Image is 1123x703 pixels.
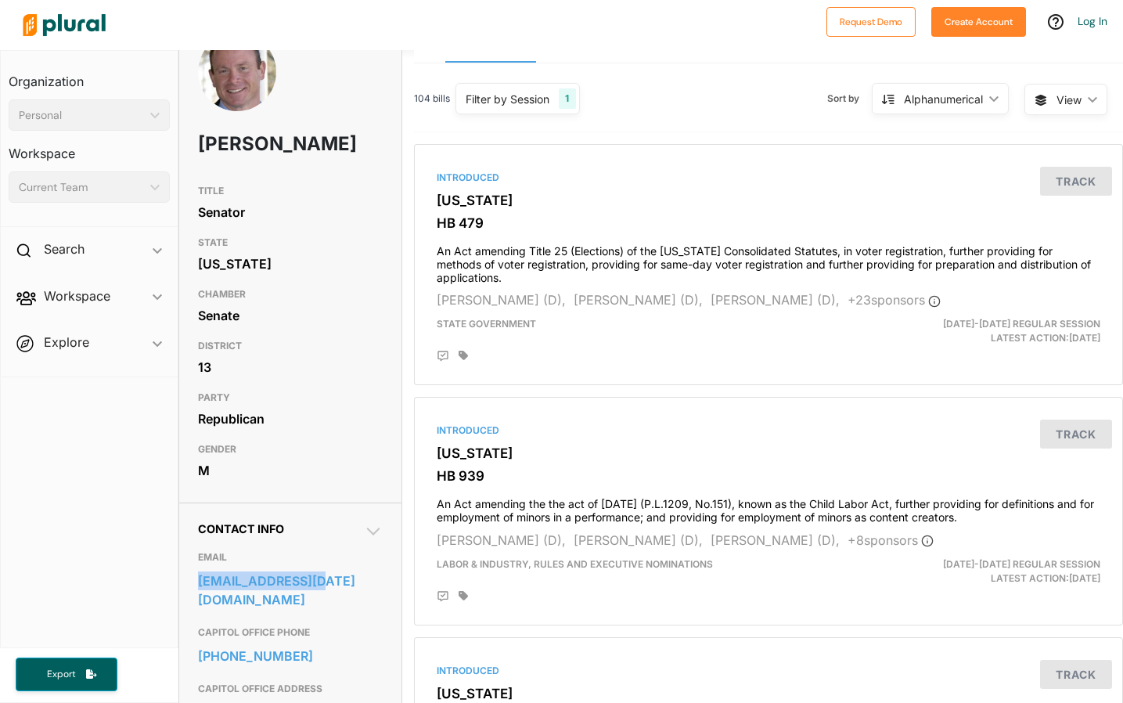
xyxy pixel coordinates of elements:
[437,590,449,603] div: Add Position Statement
[437,664,1100,678] div: Introduced
[459,350,468,361] div: Add tags
[414,92,450,106] span: 104 bills
[198,623,383,642] h3: CAPITOL OFFICE PHONE
[198,33,276,142] img: Headshot of Scott Martin
[826,7,916,37] button: Request Demo
[711,532,840,548] span: [PERSON_NAME] (D),
[9,59,170,93] h3: Organization
[198,644,383,668] a: [PHONE_NUMBER]
[943,318,1100,330] span: [DATE]-[DATE] Regular Session
[827,92,872,106] span: Sort by
[198,355,383,379] div: 13
[1040,660,1112,689] button: Track
[437,193,1100,208] h3: [US_STATE]
[848,532,934,548] span: + 8 sponsor s
[883,557,1112,586] div: Latest Action: [DATE]
[943,558,1100,570] span: [DATE]-[DATE] Regular Session
[1040,420,1112,449] button: Track
[198,569,383,611] a: [EMAIL_ADDRESS][DATE][DOMAIN_NAME]
[198,252,383,276] div: [US_STATE]
[437,558,713,570] span: Labor & Industry, RULES AND EXECUTIVE NOMINATIONS
[198,440,383,459] h3: GENDER
[437,424,1100,438] div: Introduced
[198,285,383,304] h3: CHAMBER
[574,292,703,308] span: [PERSON_NAME] (D),
[19,107,144,124] div: Personal
[198,548,383,567] h3: EMAIL
[437,490,1100,525] h4: An Act amending the the act of [DATE] (P.L.1209, No.151), known as the Child Labor Act, further p...
[198,459,383,482] div: M
[19,179,144,196] div: Current Team
[9,131,170,165] h3: Workspace
[198,680,383,698] h3: CAPITOL OFFICE ADDRESS
[437,171,1100,185] div: Introduced
[711,292,840,308] span: [PERSON_NAME] (D),
[574,532,703,548] span: [PERSON_NAME] (D),
[904,91,983,107] div: Alphanumerical
[1056,92,1082,108] span: View
[437,318,536,330] span: State Government
[826,13,916,29] a: Request Demo
[198,233,383,252] h3: STATE
[437,532,566,548] span: [PERSON_NAME] (D),
[437,215,1100,231] h3: HB 479
[198,121,309,168] h1: [PERSON_NAME]
[198,304,383,327] div: Senate
[437,350,449,362] div: Add Position Statement
[437,292,566,308] span: [PERSON_NAME] (D),
[931,7,1026,37] button: Create Account
[1078,14,1107,28] a: Log In
[44,240,85,258] h2: Search
[198,407,383,431] div: Republican
[559,88,575,109] div: 1
[437,237,1100,284] h4: An Act amending Title 25 (Elections) of the [US_STATE] Consolidated Statutes, in voter registrati...
[459,590,468,601] div: Add tags
[437,445,1100,461] h3: [US_STATE]
[198,388,383,407] h3: PARTY
[848,292,941,308] span: + 23 sponsor s
[36,668,86,681] span: Export
[931,13,1026,29] a: Create Account
[437,468,1100,484] h3: HB 939
[883,317,1112,345] div: Latest Action: [DATE]
[466,91,549,107] div: Filter by Session
[198,337,383,355] h3: DISTRICT
[16,658,117,691] button: Export
[1040,167,1112,196] button: Track
[198,200,383,224] div: Senator
[437,686,1100,701] h3: [US_STATE]
[198,182,383,200] h3: TITLE
[198,522,284,535] span: Contact Info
